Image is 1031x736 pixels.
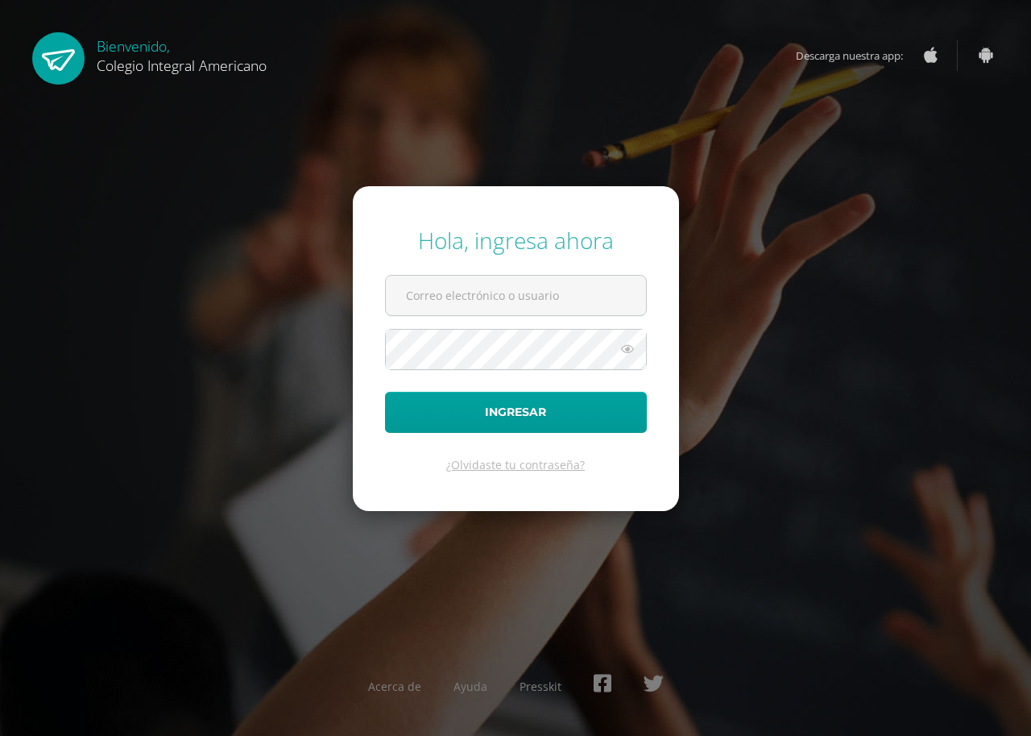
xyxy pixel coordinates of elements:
[385,225,647,256] div: Hola, ingresa ahora
[796,40,919,71] span: Descarga nuestra app:
[385,392,647,433] button: Ingresar
[97,32,267,75] div: Bienvenido,
[453,679,487,694] a: Ayuda
[446,457,585,472] a: ¿Olvidaste tu contraseña?
[386,276,646,315] input: Correo electrónico o usuario
[368,679,421,694] a: Acerca de
[97,56,267,75] span: Colegio Integral Americano
[520,679,561,694] a: Presskit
